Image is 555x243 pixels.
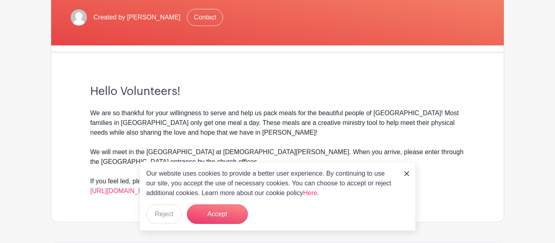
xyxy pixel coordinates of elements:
a: Here [303,189,317,196]
h3: Hello Volunteers! [90,85,465,99]
a: Contact [187,9,223,26]
button: Accept [187,204,248,224]
img: close_button-5f87c8562297e5c2d7936805f587ecaba9071eb48480494691a3f1689db116b3.svg [404,171,409,176]
p: Our website uses cookies to provide a better user experience. By continuing to use our site, you ... [146,169,396,198]
img: default-ce2991bfa6775e67f084385cd625a349d9dcbb7a52a09fb2fda1e96e2d18dcdb.png [71,9,87,26]
span: Created by [PERSON_NAME] [93,13,180,22]
div: We are so thankful for your willingness to serve and help us pack meals for the beautiful people ... [90,108,465,196]
a: [URL][DOMAIN_NAME] [90,187,159,194]
button: Reject [146,204,182,224]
